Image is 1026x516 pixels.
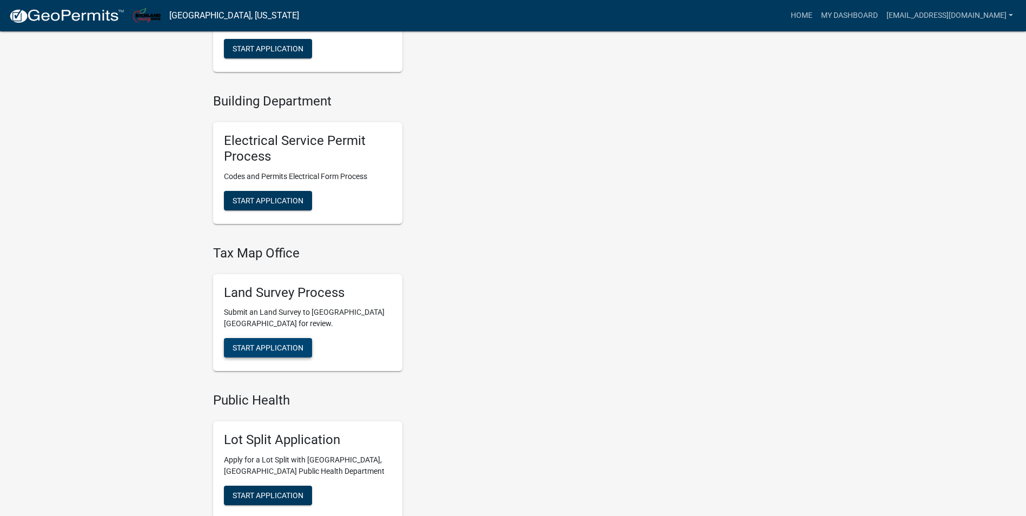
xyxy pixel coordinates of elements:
h5: Land Survey Process [224,285,392,301]
p: Apply for a Lot Split with [GEOGRAPHIC_DATA], [GEOGRAPHIC_DATA] Public Health Department [224,454,392,477]
span: Start Application [233,491,303,500]
span: Start Application [233,44,303,53]
button: Start Application [224,191,312,210]
a: [EMAIL_ADDRESS][DOMAIN_NAME] [882,5,1017,26]
a: [GEOGRAPHIC_DATA], [US_STATE] [169,6,299,25]
img: Richland County, Ohio [133,8,161,23]
span: Start Application [233,196,303,204]
a: My Dashboard [817,5,882,26]
button: Start Application [224,338,312,358]
h5: Lot Split Application [224,432,392,448]
p: Submit an Land Survey to [GEOGRAPHIC_DATA] [GEOGRAPHIC_DATA] for review. [224,307,392,329]
h4: Tax Map Office [213,246,608,261]
h4: Building Department [213,94,608,109]
button: Start Application [224,39,312,58]
h5: Electrical Service Permit Process [224,133,392,164]
p: Codes and Permits Electrical Form Process [224,171,392,182]
button: Start Application [224,486,312,505]
a: Home [786,5,817,26]
span: Start Application [233,343,303,352]
h4: Public Health [213,393,608,408]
